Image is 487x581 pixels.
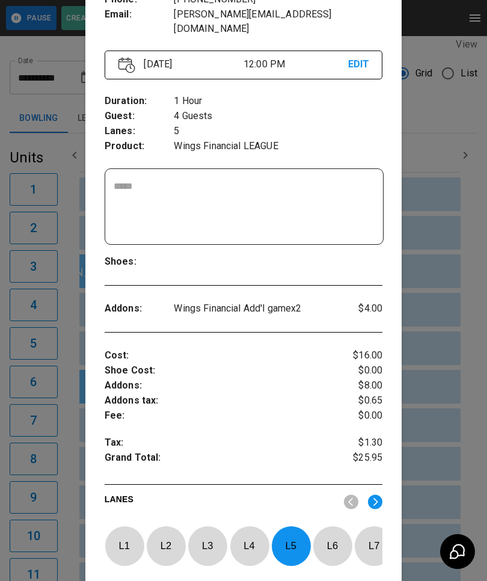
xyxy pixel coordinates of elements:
[105,301,174,316] p: Addons :
[105,124,174,139] p: Lanes :
[105,348,336,363] p: Cost :
[336,348,382,363] p: $16.00
[105,363,336,378] p: Shoe Cost :
[348,57,369,72] p: EDIT
[336,301,382,316] p: $4.00
[336,363,382,378] p: $0.00
[146,532,186,560] p: L 2
[105,435,336,450] p: Tax :
[105,408,336,423] p: Fee :
[271,532,311,560] p: L 5
[336,378,382,393] p: $8.00
[105,378,336,393] p: Addons :
[174,124,382,139] p: 5
[368,494,382,509] img: right.svg
[188,532,227,560] p: L 3
[336,450,382,469] p: $25.95
[105,493,335,510] p: LANES
[313,532,352,560] p: L 6
[174,301,336,316] p: Wings Financial Add'l game x 2
[105,94,174,109] p: Duration :
[174,94,382,109] p: 1 Hour
[105,7,174,22] p: Email :
[174,109,382,124] p: 4 Guests
[354,532,394,560] p: L 7
[105,450,336,469] p: Grand Total :
[105,254,174,269] p: Shoes :
[105,532,144,560] p: L 1
[344,494,358,509] img: nav_left.svg
[174,7,382,36] p: [PERSON_NAME][EMAIL_ADDRESS][DOMAIN_NAME]
[105,139,174,154] p: Product :
[230,532,269,560] p: L 4
[118,57,135,73] img: Vector
[139,57,243,72] p: [DATE]
[243,57,348,72] p: 12:00 PM
[105,393,336,408] p: Addons tax :
[105,109,174,124] p: Guest :
[336,408,382,423] p: $0.00
[336,435,382,450] p: $1.30
[174,139,382,154] p: Wings Financial LEAGUE
[336,393,382,408] p: $0.65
